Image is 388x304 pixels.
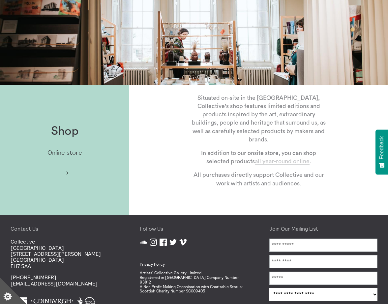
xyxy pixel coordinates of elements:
p: Situated on-site in the [GEOGRAPHIC_DATA], Collective's shop features limited editions and produc... [191,94,327,144]
p: In addition to our onsite store, you can shop selected products . [191,149,327,166]
span: Feedback [379,136,385,159]
a: [EMAIL_ADDRESS][DOMAIN_NAME] [11,280,98,287]
h4: Join Our Mailing List [269,226,377,232]
a: Privacy Policy [140,262,165,267]
a: all year-round online [255,158,310,165]
p: [PHONE_NUMBER] [11,274,119,286]
h4: Follow Us [140,226,248,232]
p: Collective [GEOGRAPHIC_DATA] [STREET_ADDRESS][PERSON_NAME] [GEOGRAPHIC_DATA] EH7 5AA [11,239,119,269]
button: Feedback - Show survey [375,130,388,174]
p: All purchases directly support Collective and our work with artists and audiences. [191,171,327,187]
h1: Shop [51,125,78,138]
p: Artists' Collective Gallery Limited Registered in [GEOGRAPHIC_DATA] Company Number 93812 A Non Pr... [140,271,248,293]
h4: Contact Us [11,226,119,232]
p: Online store [47,149,82,156]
